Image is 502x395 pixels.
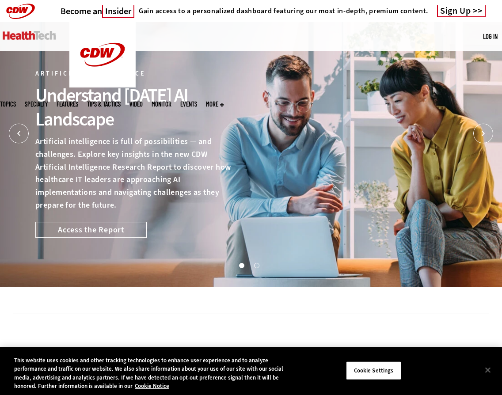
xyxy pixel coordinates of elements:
a: Become anInsider [61,6,134,17]
img: Home [3,31,56,40]
span: More [206,101,224,107]
a: MonITor [152,101,171,107]
button: 1 of 2 [239,263,243,267]
span: Specialty [25,101,48,107]
p: Artificial intelligence is full of possibilities — and challenges. Explore key insights in the ne... [35,135,236,212]
a: Features [57,101,78,107]
img: Home [69,22,136,87]
button: Next [473,124,493,144]
a: Access the Report [35,222,147,238]
a: Tips & Tactics [87,101,121,107]
a: Video [129,101,143,107]
button: Cookie Settings [346,361,401,380]
iframe: advertisement [90,327,412,367]
h3: Become an [61,6,134,17]
a: Sign Up [437,5,486,17]
button: Prev [9,124,29,144]
h4: Gain access to a personalized dashboard featuring our most in-depth, premium content. [139,7,428,15]
a: Gain access to a personalized dashboard featuring our most in-depth, premium content. [134,7,428,15]
span: Insider [102,5,134,18]
a: CDW [69,80,136,90]
button: 2 of 2 [254,263,259,267]
div: This website uses cookies and other tracking technologies to enhance user experience and to analy... [14,356,301,391]
a: Events [180,101,197,107]
div: User menu [483,32,498,41]
div: Understand [DATE] AI Landscape [35,84,236,131]
button: Close [478,360,498,380]
a: Log in [483,32,498,40]
a: More information about your privacy [135,382,169,390]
